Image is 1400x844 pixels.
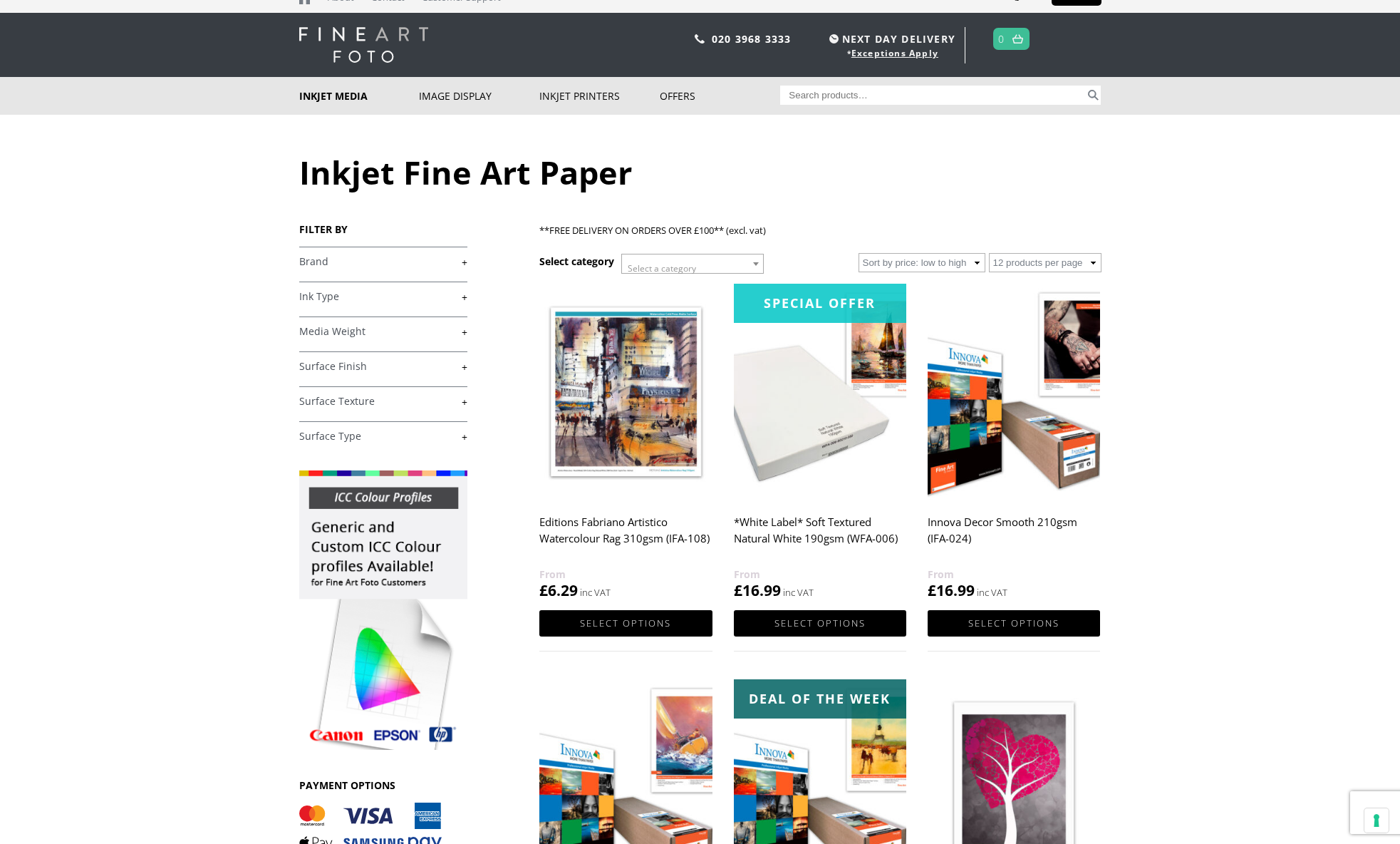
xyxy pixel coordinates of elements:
[734,284,906,500] img: *White Label* Soft Textured Natural White 190gsm (WFA-006)
[299,247,467,275] h4: Brand
[829,34,839,43] img: time.svg
[928,610,1100,637] a: Select options for “Innova Decor Smooth 210gsm (IFA-024)”
[628,262,696,274] span: Select a category
[1012,34,1023,43] img: basket.svg
[539,284,712,500] img: Editions Fabriano Artistico Watercolour Rag 310gsm (IFA-108)
[859,253,985,272] select: Shop order
[299,430,467,443] a: +
[299,222,467,236] h3: FILTER BY
[851,47,938,59] a: Exceptions Apply
[734,284,906,601] a: Special Offer*White Label* Soft Textured Natural White 190gsm (WFA-006) £16.99
[539,284,712,601] a: Editions Fabriano Artistico Watercolour Rag 310gsm (IFA-108) £6.29
[734,580,742,600] span: £
[299,325,467,339] a: +
[539,254,614,268] h3: Select category
[695,34,705,43] img: phone.svg
[299,255,467,269] a: +
[299,27,428,63] img: logo-white.svg
[1364,808,1389,833] button: Your consent preferences for tracking technologies
[734,610,906,637] a: Select options for “*White Label* Soft Textured Natural White 190gsm (WFA-006)”
[299,470,467,750] img: promo
[299,351,467,380] h4: Surface Finish
[539,222,1101,239] p: **FREE DELIVERY ON ORDERS OVER £100** (excl. vat)
[928,284,1100,601] a: Innova Decor Smooth 210gsm (IFA-024) £16.99
[928,284,1100,500] img: Innova Decor Smooth 210gsm (IFA-024)
[539,580,548,600] span: £
[734,509,906,566] h2: *White Label* Soft Textured Natural White 190gsm (WFA-006)
[998,29,1005,49] a: 0
[539,77,660,115] a: Inkjet Printers
[299,290,467,304] a: +
[928,509,1100,566] h2: Innova Decor Smooth 210gsm (IFA-024)
[660,77,780,115] a: Offers
[299,360,467,374] a: +
[299,77,420,115] a: Inkjet Media
[780,86,1085,105] input: Search products…
[419,77,539,115] a: Image Display
[299,316,467,345] h4: Media Weight
[928,580,975,600] bdi: 16.99
[928,580,936,600] span: £
[299,778,467,792] h3: PAYMENT OPTIONS
[299,282,467,310] h4: Ink Type
[539,610,712,637] a: Select options for “Editions Fabriano Artistico Watercolour Rag 310gsm (IFA-108)”
[734,679,906,719] div: Deal of the week
[299,395,467,408] a: +
[1085,86,1101,105] button: Search
[299,421,467,450] h4: Surface Type
[826,31,955,47] span: NEXT DAY DELIVERY
[712,32,792,46] a: 020 3968 3333
[734,284,906,323] div: Special Offer
[734,580,781,600] bdi: 16.99
[299,150,1101,194] h1: Inkjet Fine Art Paper
[299,386,467,415] h4: Surface Texture
[539,509,712,566] h2: Editions Fabriano Artistico Watercolour Rag 310gsm (IFA-108)
[539,580,578,600] bdi: 6.29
